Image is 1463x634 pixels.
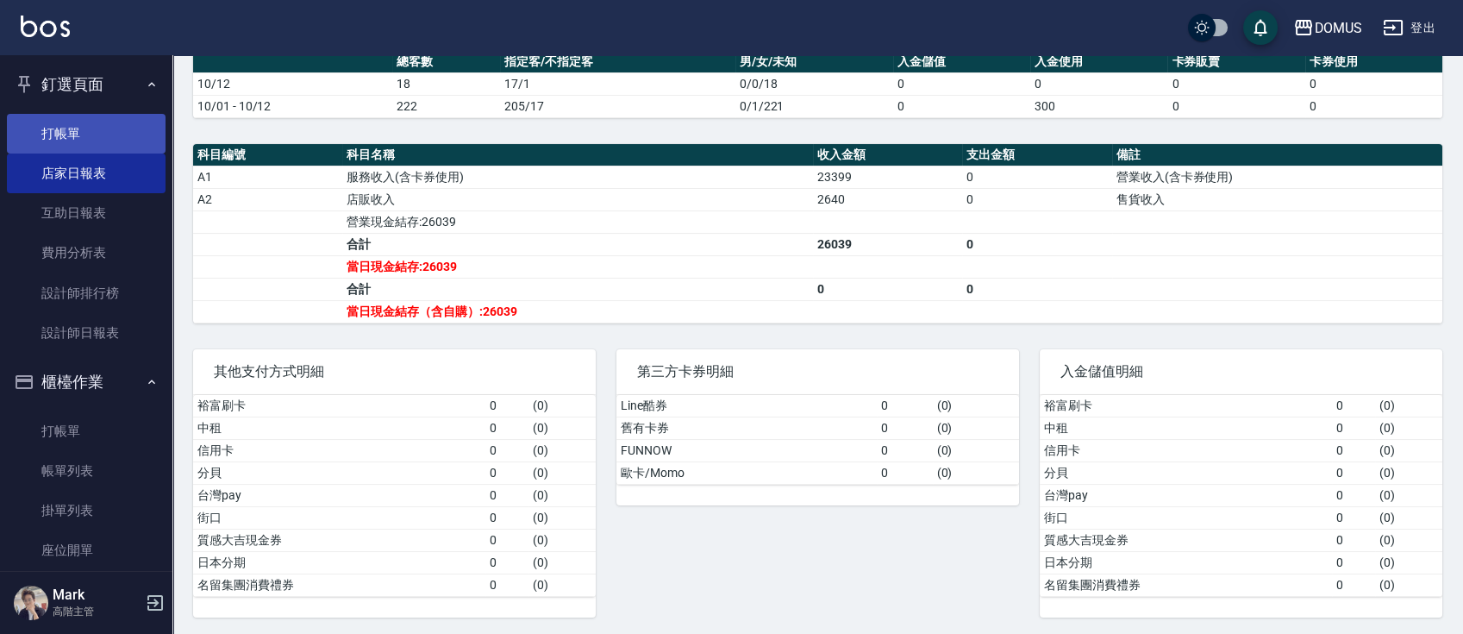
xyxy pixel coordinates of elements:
td: 營業收入(含卡券使用) [1112,166,1442,188]
td: 台灣pay [1040,484,1332,506]
td: Line酷券 [616,395,877,417]
td: 台灣pay [193,484,485,506]
table: a dense table [616,395,1019,485]
td: 0 [485,551,528,574]
td: 0 [1332,574,1375,596]
span: 第三方卡券明細 [637,363,998,380]
a: 帳單列表 [7,451,166,491]
table: a dense table [1040,395,1442,597]
th: 總客數 [392,51,500,73]
a: 營業儀表板 [7,571,166,611]
img: Logo [21,16,70,37]
td: ( 0 ) [528,417,596,439]
td: 17/1 [500,72,735,95]
td: 信用卡 [1040,439,1332,461]
table: a dense table [193,51,1442,118]
th: 指定客/不指定客 [500,51,735,73]
a: 設計師日報表 [7,313,166,353]
td: 名留集團消費禮券 [193,574,485,596]
td: 信用卡 [193,439,485,461]
td: 0 [485,395,528,417]
td: 0 [877,417,933,439]
td: 23399 [813,166,962,188]
span: 入金儲值明細 [1060,363,1422,380]
td: ( 0 ) [1375,506,1442,529]
td: 中租 [1040,417,1332,439]
td: ( 0 ) [1375,395,1442,417]
td: 0 [485,461,528,484]
td: 名留集團消費禮券 [1040,574,1332,596]
a: 費用分析表 [7,233,166,273]
td: 裕富刷卡 [193,395,485,417]
th: 科目編號 [193,144,342,166]
td: ( 0 ) [1375,439,1442,461]
td: 質感大吉現金券 [1040,529,1332,551]
td: 日本分期 [1040,551,1332,574]
td: 舊有卡券 [616,417,877,439]
td: 服務收入(含卡券使用) [342,166,813,188]
td: 0 [893,95,1030,117]
td: 0 [1167,72,1304,95]
td: 0 [962,278,1111,300]
td: 歐卡/Momo [616,461,877,484]
td: 0 [877,395,933,417]
td: 0 [485,574,528,596]
td: 0 [485,439,528,461]
td: ( 0 ) [528,529,596,551]
td: ( 0 ) [1375,529,1442,551]
td: ( 0 ) [1375,574,1442,596]
td: 店販收入 [342,188,813,210]
h5: Mark [53,587,141,604]
th: 科目名稱 [342,144,813,166]
td: ( 0 ) [1375,461,1442,484]
td: 街口 [1040,506,1332,529]
td: 0 [1332,484,1375,506]
td: 0 [1332,506,1375,529]
td: ( 0 ) [528,574,596,596]
th: 入金儲值 [893,51,1030,73]
button: 釘選頁面 [7,62,166,107]
td: 0 [1030,72,1167,95]
td: 10/12 [193,72,392,95]
td: 售貨收入 [1112,188,1442,210]
td: ( 0 ) [528,395,596,417]
td: ( 0 ) [1375,484,1442,506]
td: 0/1/221 [735,95,893,117]
td: 0 [1305,95,1442,117]
td: 0 [1332,461,1375,484]
a: 掛單列表 [7,491,166,530]
div: DOMUS [1314,17,1362,39]
td: 分貝 [1040,461,1332,484]
th: 備註 [1112,144,1442,166]
td: ( 0 ) [933,461,1020,484]
th: 男/女/未知 [735,51,893,73]
td: 2640 [813,188,962,210]
button: 登出 [1376,12,1442,44]
td: 0 [485,484,528,506]
td: 0 [1332,417,1375,439]
td: ( 0 ) [528,439,596,461]
td: 0 [877,439,933,461]
td: ( 0 ) [933,439,1020,461]
a: 店家日報表 [7,154,166,193]
td: 0 [1305,72,1442,95]
td: 0 [1332,551,1375,574]
td: 0 [485,417,528,439]
td: 0 [485,529,528,551]
td: 0 [877,461,933,484]
td: ( 0 ) [528,551,596,574]
td: 0 [1332,529,1375,551]
td: 222 [392,95,500,117]
td: ( 0 ) [528,506,596,529]
td: 0 [893,72,1030,95]
td: 當日現金結存（含自購）:26039 [342,300,813,323]
p: 高階主管 [53,604,141,619]
td: FUNNOW [616,439,877,461]
td: 營業現金結存:26039 [342,210,813,233]
td: ( 0 ) [933,417,1020,439]
a: 互助日報表 [7,193,166,233]
td: A1 [193,166,342,188]
td: 合計 [342,233,813,255]
th: 入金使用 [1030,51,1167,73]
td: 0 [1332,439,1375,461]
